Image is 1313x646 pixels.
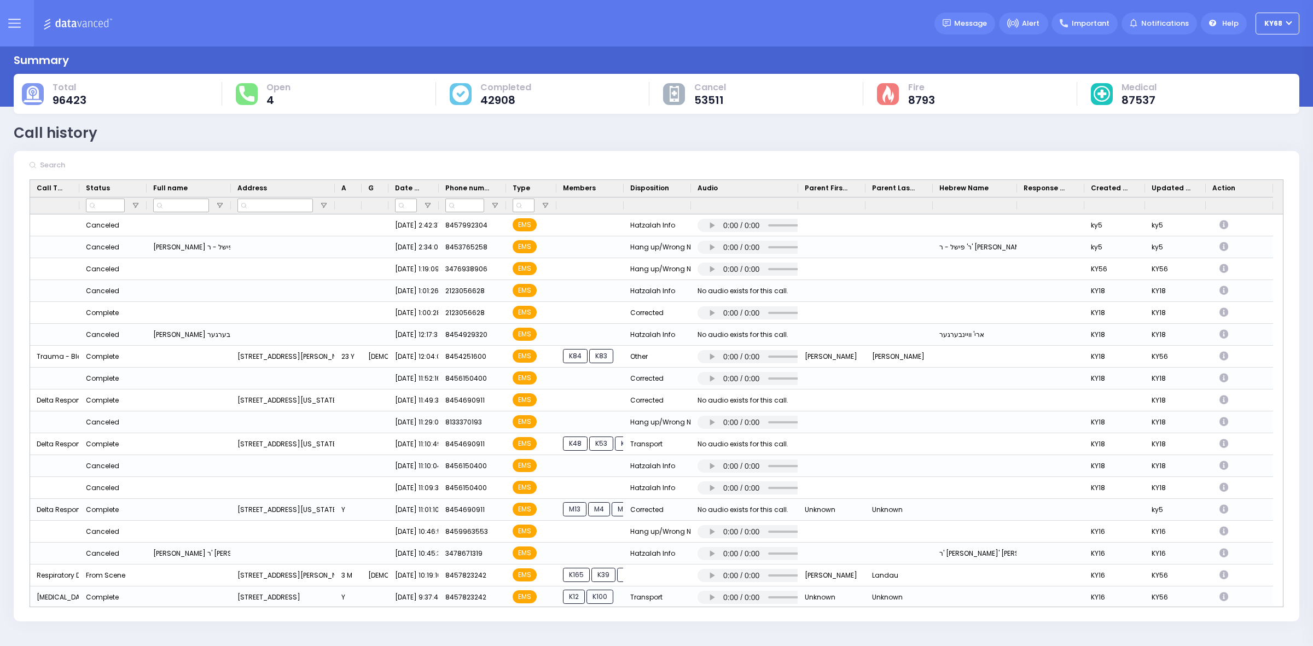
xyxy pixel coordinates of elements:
[1145,455,1206,477] div: KY18
[388,411,439,433] div: [DATE] 11:29:07 AM
[1222,18,1239,29] span: Help
[513,481,537,494] span: EMS
[239,86,254,101] img: total-response.svg
[86,183,110,193] span: Status
[1091,183,1130,193] span: Created By Dispatcher
[513,525,537,538] span: EMS
[30,499,1273,521] div: Press SPACE to select this row.
[1084,586,1145,608] div: KY16
[513,199,535,212] input: Type Filter Input
[445,183,491,193] span: Phone number
[943,19,951,27] img: message.svg
[445,308,485,317] span: 2123056628
[30,586,1273,608] div: Press SPACE to select this row.
[698,437,788,451] div: No audio exists for this call.
[513,240,537,253] span: EMS
[624,258,691,280] div: Hang up/Wrong Number
[445,592,486,602] span: 8457823242
[86,218,119,232] div: Canceled
[954,18,987,29] span: Message
[388,564,439,586] div: [DATE] 10:19:10 AM
[30,543,1273,564] div: Press SPACE to select this row.
[1145,346,1206,368] div: KY56
[388,455,439,477] div: [DATE] 11:10:04 AM
[445,571,486,580] span: 8457823242
[513,393,537,406] span: EMS
[1145,302,1206,324] div: KY18
[30,214,1273,236] div: Press SPACE to select this row.
[563,349,588,363] span: K84
[624,433,691,455] div: Transport
[798,564,865,586] div: [PERSON_NAME]
[1022,18,1039,29] span: Alert
[865,346,933,368] div: [PERSON_NAME]
[1212,183,1235,193] span: Action
[805,183,850,193] span: Parent First Name
[1141,18,1189,29] span: Notifications
[231,389,335,411] div: [STREET_ADDRESS][US_STATE]
[586,590,613,604] span: K100
[513,503,537,516] span: EMS
[445,264,487,273] span: 3476938906
[30,564,1273,586] div: Press SPACE to select this row.
[513,371,537,385] span: EMS
[445,330,487,339] span: 8454929320
[939,183,989,193] span: Hebrew Name
[30,389,79,411] div: Delta Response - Allergies/Envenomation D
[30,586,79,608] div: [MEDICAL_DATA]
[1145,368,1206,389] div: KY18
[30,324,1273,346] div: Press SPACE to select this row.
[266,82,291,93] span: Open
[624,411,691,433] div: Hang up/Wrong Number
[445,483,487,492] span: 8456150400
[445,505,485,514] span: 8454690911
[933,543,1017,564] div: ר' [PERSON_NAME]' [PERSON_NAME]
[231,586,335,608] div: [STREET_ADDRESS]
[513,415,537,428] span: EMS
[1084,521,1145,543] div: KY16
[624,236,691,258] div: Hang up/Wrong Number
[388,499,439,521] div: [DATE] 11:01:10 AM
[908,82,935,93] span: Fire
[698,328,788,342] div: No audio exists for this call.
[615,437,639,451] span: K57
[131,201,140,210] button: Open Filter Menu
[147,324,231,346] div: [PERSON_NAME] ארי' וויינבערגער
[388,214,439,236] div: [DATE] 2:42:37 PM
[445,199,484,212] input: Phone number Filter Input
[86,525,119,539] div: Canceled
[908,95,935,106] span: 8793
[624,368,691,389] div: Corrected
[335,586,362,608] div: Y
[388,521,439,543] div: [DATE] 10:46:53 AM
[694,95,726,106] span: 53511
[14,52,69,68] div: Summary
[216,201,224,210] button: Open Filter Menu
[798,346,865,368] div: [PERSON_NAME]
[388,433,439,455] div: [DATE] 11:10:49 AM
[624,302,691,324] div: Corrected
[30,477,1273,499] div: Press SPACE to select this row.
[513,183,530,193] span: Type
[1145,258,1206,280] div: KY56
[153,183,188,193] span: Full name
[445,352,486,361] span: 8454251600
[513,262,537,275] span: EMS
[698,183,718,193] span: Audio
[624,324,691,346] div: Hatzalah Info
[43,16,116,30] img: Logo
[452,85,469,102] img: cause-cover.svg
[362,346,388,368] div: [DEMOGRAPHIC_DATA]
[30,433,1273,455] div: Press SPACE to select this row.
[1256,13,1299,34] button: ky68
[86,503,119,517] div: Complete
[624,543,691,564] div: Hatzalah Info
[445,439,485,449] span: 8454690911
[1145,586,1206,608] div: KY56
[1084,258,1145,280] div: KY56
[388,302,439,324] div: [DATE] 1:00:28 PM
[865,564,933,586] div: Landau
[1264,19,1282,28] span: ky68
[513,350,537,363] span: EMS
[882,85,894,103] img: fire-cause.svg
